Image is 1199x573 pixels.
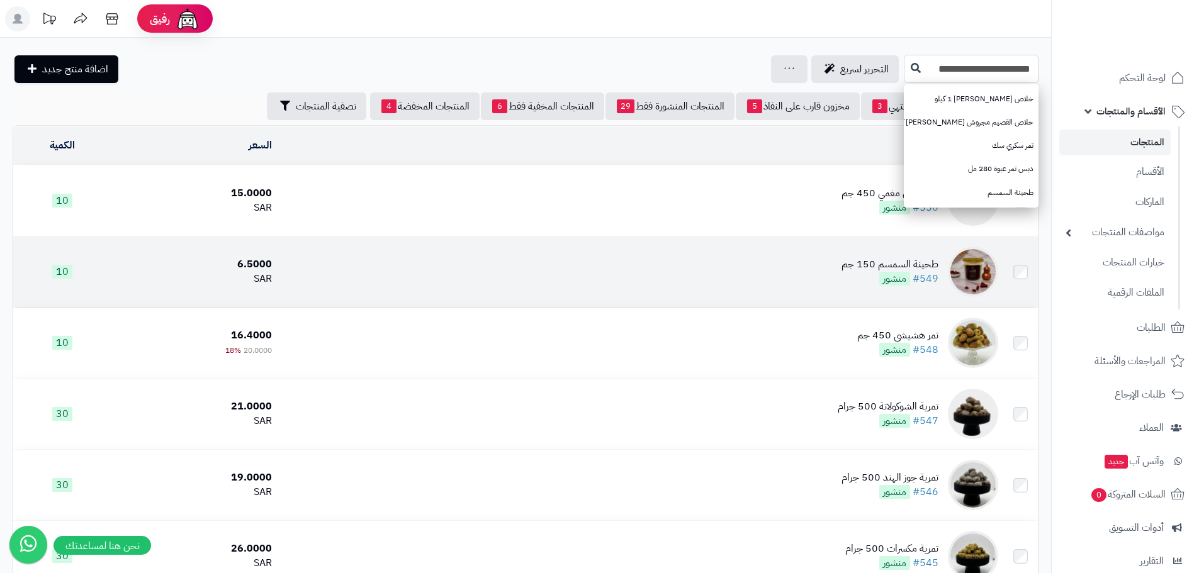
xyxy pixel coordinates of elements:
div: 19.0000 [117,470,272,485]
img: تمرية الشوكولاتة 500 جرام [948,389,998,439]
a: السلات المتروكة0 [1059,479,1191,509]
span: 16.4000 [231,328,272,343]
span: وآتس آب [1103,452,1164,470]
span: 10 [52,194,72,208]
span: المراجعات والأسئلة [1095,352,1166,370]
a: المنتجات المخفضة4 [370,92,480,120]
a: المنتجات المنشورة فقط29 [605,92,735,120]
a: الأقسام [1059,159,1171,186]
img: طحينة السمسم 150 جم [948,247,998,297]
a: مخزون منتهي3 [861,92,950,120]
a: طلبات الإرجاع [1059,379,1191,409]
span: منشور [879,201,910,214]
a: الطلبات [1059,313,1191,343]
a: الكمية [50,138,75,153]
span: أدوات التسويق [1109,519,1164,537]
span: التحرير لسريع [840,62,889,77]
a: المراجعات والأسئلة [1059,346,1191,376]
span: لوحة التحكم [1119,69,1166,87]
span: 30 [52,549,72,563]
div: تمرية جوز الهند 500 جرام [842,470,938,485]
a: اضافة منتج جديد [14,55,118,83]
a: الماركات [1059,189,1171,216]
a: خلاص القصيم مجروش [PERSON_NAME] كيلو [904,111,1039,134]
div: تمرية مكسرات 500 جرام [845,542,938,556]
a: طحينة السمسم [904,181,1039,204]
a: وآتس آبجديد [1059,446,1191,476]
span: رفيق [150,11,170,26]
img: logo-2.png [1113,26,1187,53]
a: الملفات الرقمية [1059,279,1171,306]
span: جديد [1105,455,1128,469]
span: 29 [617,99,634,113]
span: 10 [52,336,72,350]
div: طحينة السمسم 150 جم [842,257,938,272]
span: منشور [879,343,910,357]
a: خيارات المنتجات [1059,249,1171,276]
a: مخزون قارب على النفاذ5 [736,92,860,120]
span: 6 [492,99,507,113]
div: 15.0000 [117,186,272,201]
span: الأقسام والمنتجات [1096,103,1166,120]
div: 6.5000 [117,257,272,272]
span: 3 [872,99,887,113]
a: دبس تمر عبوة 280 مل [904,157,1039,181]
img: تمرية جوز الهند 500 جرام [948,460,998,510]
a: #547 [913,413,938,428]
a: المنتجات [1059,130,1171,155]
span: 30 [52,478,72,492]
div: تمر هشيشي 450 جم [857,328,938,343]
div: SAR [117,556,272,570]
span: 30 [52,407,72,421]
span: العملاء [1139,419,1164,437]
button: تصفية المنتجات [267,92,366,120]
span: 18% [225,345,241,356]
a: تحديثات المنصة [33,6,65,35]
span: الطلبات [1137,319,1166,337]
a: العملاء [1059,413,1191,443]
span: منشور [879,485,910,499]
span: طلبات الإرجاع [1115,386,1166,403]
span: 10 [52,265,72,279]
div: SAR [117,272,272,286]
div: 21.0000 [117,399,272,414]
a: المنتجات المخفية فقط6 [481,92,604,120]
div: SAR [117,485,272,499]
span: 5 [747,99,762,113]
img: ai-face.png [175,6,200,31]
span: منشور [879,414,910,428]
a: تمر سكري سك [904,134,1039,157]
span: منشور [879,556,910,570]
a: خلاص [PERSON_NAME] 1 كيلو [904,87,1039,111]
div: SAR [117,414,272,428]
span: تصفية المنتجات [296,99,356,114]
span: اضافة منتج جديد [42,62,108,77]
a: لوحة التحكم [1059,63,1191,93]
a: مواصفات المنتجات [1059,219,1171,246]
span: التقارير [1140,552,1164,570]
span: 20.0000 [244,345,272,356]
a: أدوات التسويق [1059,513,1191,543]
a: التحرير لسريع [811,55,899,83]
a: #545 [913,555,938,570]
div: SAR [117,201,272,215]
span: السلات المتروكة [1090,486,1166,503]
div: تمرية الشوكولاتة 500 جرام [838,399,938,414]
img: تمر هشيشي 450 جم [948,318,998,368]
a: #549 [913,271,938,286]
div: 26.0000 [117,542,272,556]
a: #546 [913,484,938,499]
div: تمر سكري مغمي 450 جم [842,186,938,201]
span: 4 [381,99,397,113]
a: السعر [249,138,272,153]
a: #550 [913,200,938,215]
span: 0 [1091,487,1107,502]
a: #548 [913,342,938,357]
span: منشور [879,272,910,286]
